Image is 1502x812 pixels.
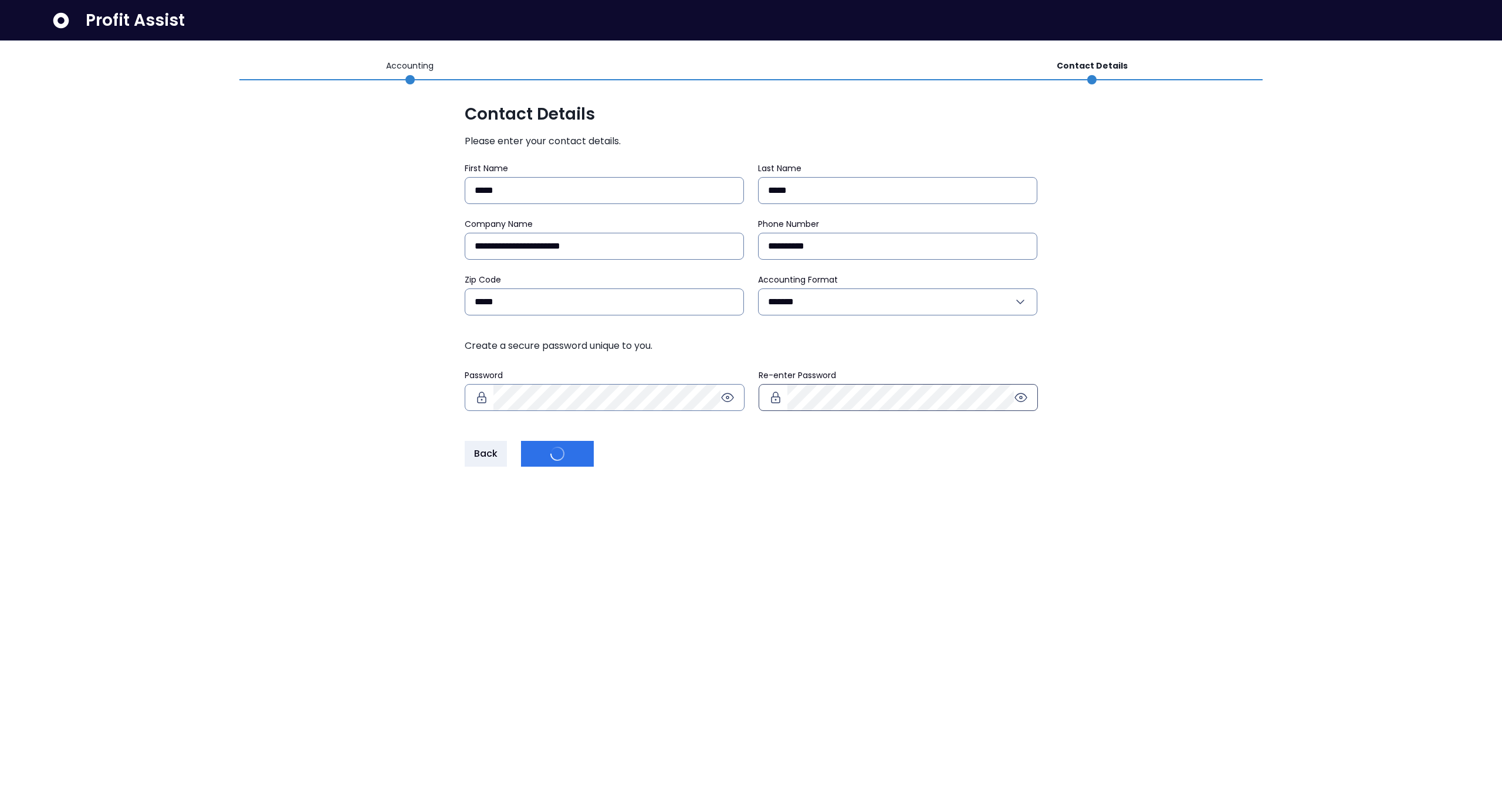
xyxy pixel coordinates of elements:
[465,162,508,174] span: First Name
[758,218,819,230] span: Phone Number
[758,274,838,286] span: Accounting Format
[86,10,185,31] span: Profit Assist
[465,218,533,230] span: Company Name
[465,369,503,381] span: Password
[465,441,507,467] button: Back
[465,339,1037,353] span: Create a secure password unique to you.
[474,447,498,461] span: Back
[758,162,801,174] span: Last Name
[1057,60,1128,72] p: Contact Details
[465,104,1037,125] span: Contact Details
[465,134,1037,148] span: Please enter your contact details.
[465,274,501,286] span: Zip Code
[759,369,836,381] span: Re-enter Password
[386,60,434,72] p: Accounting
